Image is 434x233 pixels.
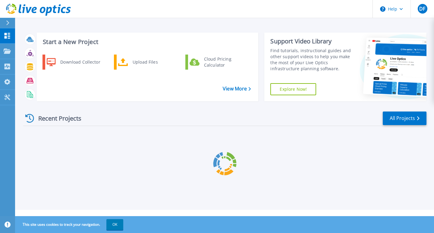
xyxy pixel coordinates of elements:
[57,56,103,68] div: Download Collector
[17,219,123,230] span: This site uses cookies to track your navigation.
[114,55,176,70] a: Upload Files
[270,37,351,45] div: Support Video Library
[223,86,251,92] a: View More
[23,111,90,126] div: Recent Projects
[130,56,174,68] div: Upload Files
[383,112,426,125] a: All Projects
[270,48,351,72] div: Find tutorials, instructional guides and other support videos to help you make the most of your L...
[42,55,104,70] a: Download Collector
[201,56,246,68] div: Cloud Pricing Calculator
[43,39,251,45] h3: Start a New Project
[185,55,247,70] a: Cloud Pricing Calculator
[270,83,316,95] a: Explore Now!
[419,6,425,11] span: DF
[106,219,123,230] button: OK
